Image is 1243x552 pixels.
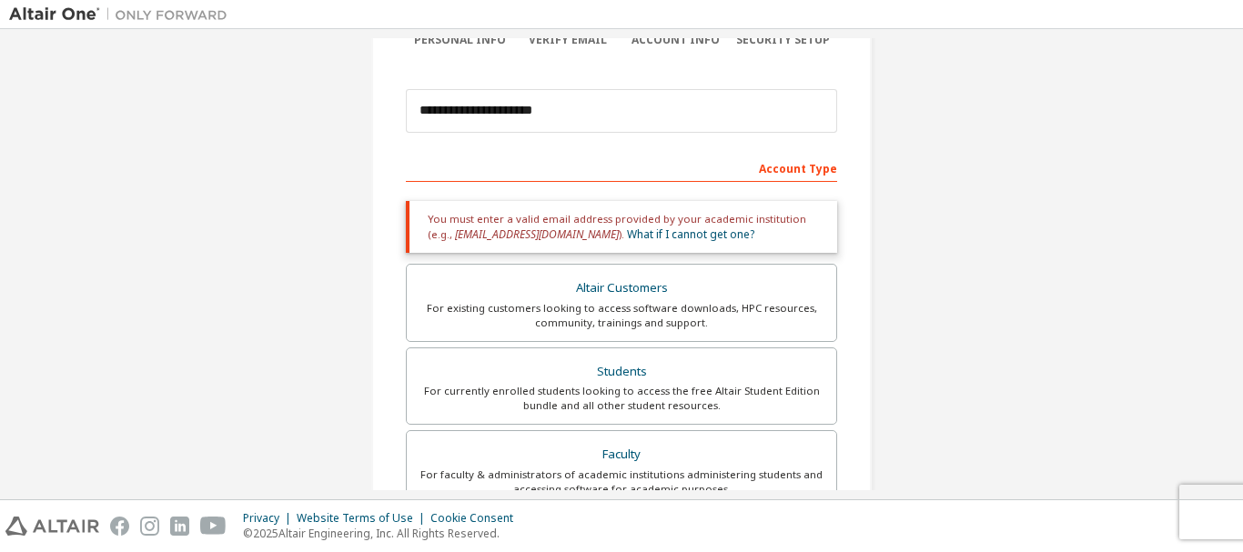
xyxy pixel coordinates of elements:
[430,511,524,526] div: Cookie Consent
[730,33,838,47] div: Security Setup
[297,511,430,526] div: Website Terms of Use
[627,226,754,242] a: What if I cannot get one?
[418,301,825,330] div: For existing customers looking to access software downloads, HPC resources, community, trainings ...
[243,526,524,541] p: © 2025 Altair Engineering, Inc. All Rights Reserved.
[418,467,825,497] div: For faculty & administrators of academic institutions administering students and accessing softwa...
[418,359,825,385] div: Students
[170,517,189,536] img: linkedin.svg
[621,33,730,47] div: Account Info
[514,33,622,47] div: Verify Email
[140,517,159,536] img: instagram.svg
[406,153,837,182] div: Account Type
[110,517,129,536] img: facebook.svg
[406,201,837,253] div: You must enter a valid email address provided by your academic institution (e.g., ).
[5,517,99,536] img: altair_logo.svg
[418,384,825,413] div: For currently enrolled students looking to access the free Altair Student Edition bundle and all ...
[406,33,514,47] div: Personal Info
[418,276,825,301] div: Altair Customers
[418,442,825,467] div: Faculty
[9,5,237,24] img: Altair One
[243,511,297,526] div: Privacy
[200,517,227,536] img: youtube.svg
[455,226,619,242] span: [EMAIL_ADDRESS][DOMAIN_NAME]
